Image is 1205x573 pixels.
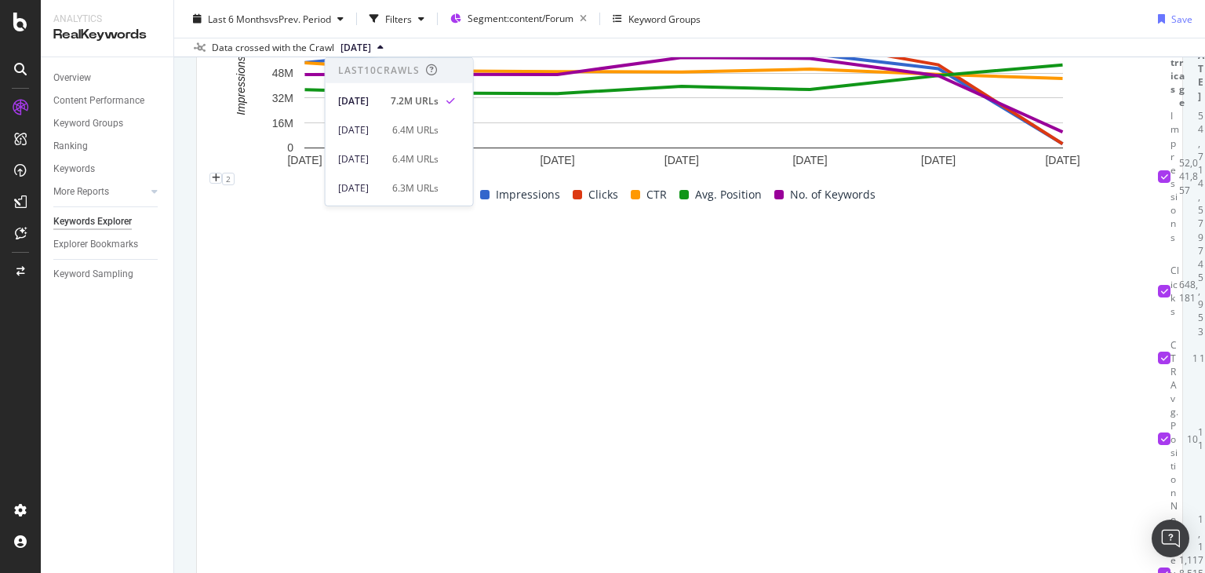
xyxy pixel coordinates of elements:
[338,64,420,77] div: Last 10 Crawls
[1179,156,1198,196] div: 52,041,857
[287,142,293,155] text: 0
[496,185,560,204] span: Impressions
[53,138,88,155] div: Ranking
[1198,425,1205,452] div: 11
[222,173,235,185] div: 2
[338,93,381,108] div: [DATE]
[338,181,383,195] div: [DATE]
[269,12,331,25] span: vs Prev. Period
[53,70,162,86] a: Overview
[391,93,439,108] div: 7.2M URLs
[53,184,147,200] a: More Reports
[53,138,162,155] a: Ranking
[53,70,91,86] div: Overview
[53,266,162,283] a: Keyword Sampling
[1179,15,1185,109] div: Average
[392,122,439,137] div: 6.4M URLs
[1170,28,1179,96] div: Metrics
[272,117,293,130] text: 16M
[287,154,322,166] text: [DATE]
[1170,338,1179,378] td: CTR
[695,185,762,204] span: Avg. Position
[363,6,431,31] button: Filters
[53,184,109,200] div: More Reports
[1152,6,1192,31] button: Save
[385,12,412,25] div: Filters
[272,67,293,79] text: 48M
[1198,109,1205,243] div: 54,714,579
[53,214,132,230] div: Keywords Explorer
[53,115,123,132] div: Keyword Groups
[1170,244,1179,338] td: Clicks
[792,154,827,166] text: [DATE]
[468,12,573,25] span: Segment: content/Forum
[53,266,133,283] div: Keyword Sampling
[628,12,701,25] div: Keyword Groups
[209,15,1158,172] svg: A chart.
[53,26,161,44] div: RealKeywords
[1152,520,1189,557] div: Open Intercom Messenger
[1198,244,1205,338] div: 745,953
[1198,352,1205,365] div: 1
[921,154,956,166] text: [DATE]
[53,161,95,177] div: Keywords
[53,236,162,253] a: Explorer Bookmarks
[1045,154,1079,166] text: [DATE]
[208,12,269,25] span: Last 6 Months
[392,151,439,166] div: 6.4M URLs
[664,154,699,166] text: [DATE]
[340,41,371,55] span: 2025 Sep. 1st
[1171,12,1192,25] div: Save
[1170,378,1179,499] td: Avg. Position
[53,214,162,230] a: Keywords Explorer
[1179,432,1198,446] div: 10
[540,154,574,166] text: [DATE]
[588,185,618,204] span: Clicks
[235,57,247,115] text: Impressions
[1198,22,1205,103] div: [DATE]
[444,6,593,31] button: Segment:content/Forum
[187,6,350,31] button: Last 6 MonthsvsPrev. Period
[53,115,162,132] a: Keyword Groups
[53,236,138,253] div: Explorer Bookmarks
[212,41,334,55] div: Data crossed with the Crawl
[338,151,383,166] div: [DATE]
[646,185,667,204] span: CTR
[53,93,162,109] a: Content Performance
[334,38,390,57] button: [DATE]
[272,92,293,104] text: 32M
[1170,109,1179,243] td: Impressions
[392,181,439,195] div: 6.3M URLs
[338,122,383,137] div: [DATE]
[209,173,222,184] div: plus
[53,161,162,177] a: Keywords
[53,13,161,26] div: Analytics
[1179,278,1198,305] div: 648,181
[53,93,144,109] div: Content Performance
[1179,352,1198,365] div: 1
[790,185,876,204] span: No. of Keywords
[606,6,707,31] button: Keyword Groups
